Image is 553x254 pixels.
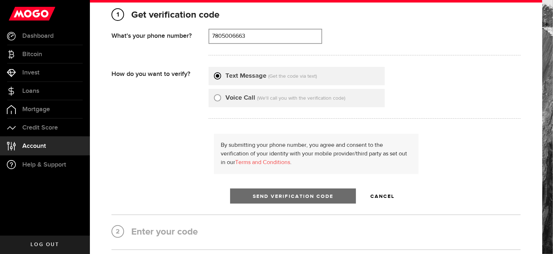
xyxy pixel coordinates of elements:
[111,67,209,78] div: How do you want to verify?
[257,96,345,101] span: (We'll call you with the verification code)
[22,143,46,149] span: Account
[22,162,66,168] span: Help & Support
[225,71,266,81] label: Text Message
[22,124,58,131] span: Credit Score
[22,33,54,39] span: Dashboard
[31,242,59,247] span: Log out
[236,160,291,165] a: Terms and Conditions
[22,51,42,58] span: Bitcoin
[363,189,402,204] button: Cancel
[268,74,317,79] span: (Get the code via text)
[111,9,521,22] h2: Get verification code
[225,93,255,103] label: Voice Call
[6,3,27,24] button: Open LiveChat chat widget
[214,71,221,78] input: Text Message
[22,88,39,94] span: Loans
[112,9,123,21] span: 1
[214,93,221,100] input: Voice Call
[253,194,334,199] span: Send Verification Code
[22,69,40,76] span: Invest
[214,134,419,174] div: By submitting your phone number, you agree and consent to the verification of your identity with ...
[22,106,50,113] span: Mortgage
[111,29,209,40] div: What's your phone number?
[370,194,394,199] span: Cancel
[112,226,123,237] span: 2
[230,189,356,204] button: Send Verification Code
[111,226,521,239] h2: Enter your code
